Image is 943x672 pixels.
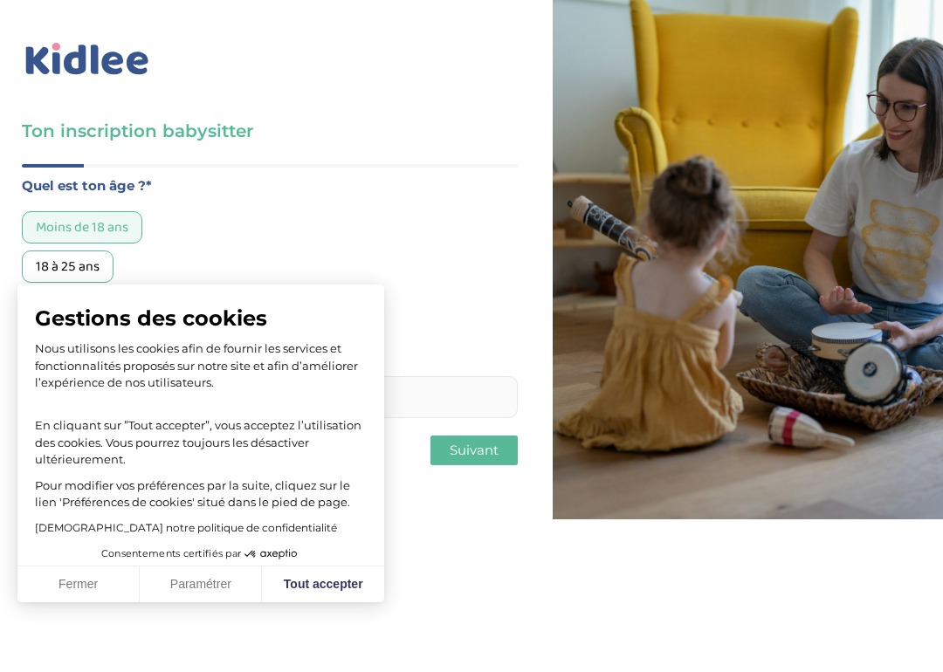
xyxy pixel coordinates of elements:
[244,528,297,580] svg: Axeptio
[35,477,367,511] p: Pour modifier vos préférences par la suite, cliquez sur le lien 'Préférences de cookies' situé da...
[140,566,262,603] button: Paramétrer
[22,39,153,79] img: logo_kidlee_bleu
[35,340,367,392] p: Nous utilisons les cookies afin de fournir les services et fonctionnalités proposés sur notre sit...
[430,435,518,465] button: Suivant
[35,521,337,534] a: [DEMOGRAPHIC_DATA] notre politique de confidentialité
[35,305,367,332] span: Gestions des cookies
[22,250,114,283] div: 18 à 25 ans
[93,543,309,566] button: Consentements certifiés par
[101,549,241,559] span: Consentements certifiés par
[262,566,384,603] button: Tout accepter
[22,119,518,143] h3: Ton inscription babysitter
[450,442,499,458] span: Suivant
[17,566,140,603] button: Fermer
[22,211,142,243] div: Moins de 18 ans
[22,175,518,197] label: Quel est ton âge ?*
[35,401,367,469] p: En cliquant sur ”Tout accepter”, vous acceptez l’utilisation des cookies. Vous pourrez toujours l...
